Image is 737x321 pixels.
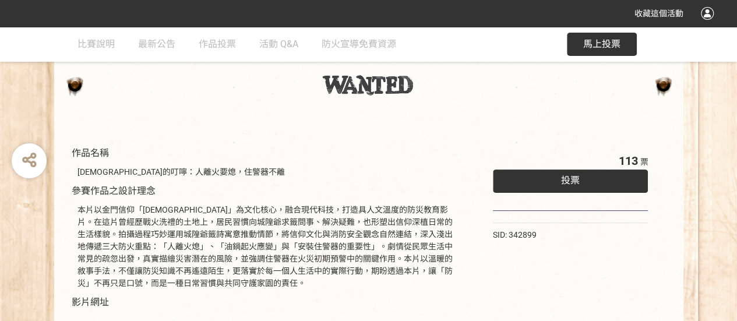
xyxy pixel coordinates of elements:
[138,27,175,62] a: 最新公告
[259,27,298,62] a: 活動 Q&A
[493,230,537,239] span: SID: 342899
[72,185,156,196] span: 參賽作品之設計理念
[138,38,175,50] span: 最新公告
[634,9,683,18] span: 收藏這個活動
[322,27,396,62] a: 防火宣導免費資源
[199,27,236,62] a: 作品投票
[72,147,109,158] span: 作品名稱
[77,166,458,178] div: [DEMOGRAPHIC_DATA]的叮嚀：人離火要熄，住警器不離
[583,38,620,50] span: 馬上投票
[72,297,109,308] span: 影片網址
[640,157,648,167] span: 票
[77,27,115,62] a: 比賽說明
[567,33,637,56] button: 馬上投票
[199,38,236,50] span: 作品投票
[77,204,458,290] div: 本片以金門信仰「[DEMOGRAPHIC_DATA]」為文化核心，融合現代科技，打造具人文溫度的防災教育影片。在這片曾經歷戰火洗禮的土地上，居民習慣向城隍爺求籤問事、解決疑難，也形塑出信仰深植日...
[618,154,637,168] span: 113
[561,175,580,186] span: 投票
[322,38,396,50] span: 防火宣導免費資源
[77,38,115,50] span: 比賽說明
[259,38,298,50] span: 活動 Q&A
